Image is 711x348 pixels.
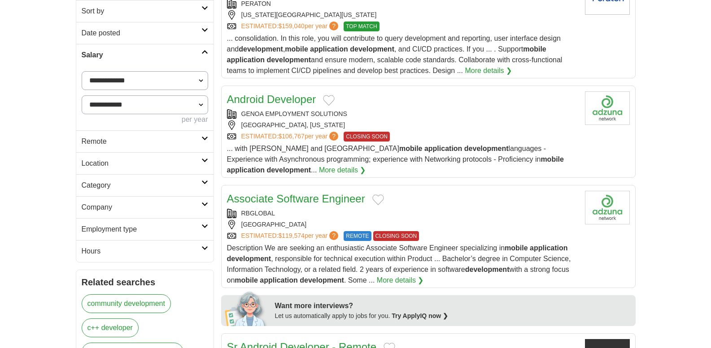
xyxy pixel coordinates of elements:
div: [GEOGRAPHIC_DATA] [227,220,578,229]
a: ESTIMATED:$106,767per year? [241,132,340,142]
a: More details ❯ [377,275,424,286]
strong: application [227,56,265,64]
h2: Hours [82,246,201,257]
a: More details ❯ [319,165,366,176]
a: Company [76,196,214,218]
a: ESTIMATED:$119,574per year? [241,231,340,241]
h2: Sort by [82,6,201,17]
h2: Salary [82,50,201,60]
a: Hours [76,240,214,262]
button: Add to favorite jobs [323,95,335,106]
strong: development [266,56,311,64]
strong: mobile [523,45,546,53]
span: ? [329,132,338,141]
h2: Related searches [82,275,208,289]
img: Company logo [585,191,630,224]
strong: application [310,45,348,53]
a: c++ developer [82,318,139,337]
span: REMOTE [344,231,371,241]
strong: mobile [505,244,528,252]
h2: Remote [82,136,201,147]
strong: development [300,276,344,284]
span: $159,040 [278,22,304,30]
a: More details ❯ [465,65,512,76]
div: per year [82,114,208,125]
span: $119,574 [278,232,304,239]
strong: development [465,266,510,273]
a: Associate Software Engineer [227,193,365,205]
strong: application [227,166,265,174]
a: Salary [76,44,214,66]
h2: Company [82,202,201,213]
img: Company logo [585,91,630,125]
span: ... consolidation. In this role, you will contribute to query development and reporting, user int... [227,34,563,74]
span: CLOSING SOON [373,231,419,241]
a: Category [76,174,214,196]
a: Try ApplyIQ now ❯ [392,312,448,319]
strong: mobile [541,155,564,163]
span: ... with [PERSON_NAME] and [GEOGRAPHIC_DATA] languages - Experience with Asynchronous programming... [227,145,564,174]
strong: development [266,166,311,174]
a: Date posted [76,22,214,44]
span: Description We are seeking an enthusiastic Associate Software Engineer specializing in , responsi... [227,244,571,284]
div: [GEOGRAPHIC_DATA], [US_STATE] [227,120,578,130]
a: Employment type [76,218,214,240]
a: ESTIMATED:$159,040per year? [241,21,340,31]
div: Let us automatically apply to jobs for you. [275,311,630,321]
strong: mobile [285,45,308,53]
h2: Category [82,180,201,191]
strong: development [350,45,394,53]
div: RBGLOBAL [227,209,578,218]
span: ? [329,21,338,30]
span: CLOSING SOON [344,132,390,142]
h2: Employment type [82,224,201,235]
h2: Location [82,158,201,169]
h2: Date posted [82,28,201,39]
a: Remote [76,130,214,152]
strong: mobile [235,276,258,284]
a: community development [82,294,171,313]
img: apply-iq-scientist.png [225,290,268,326]
span: TOP MATCH [344,21,379,31]
span: $106,767 [278,133,304,140]
strong: application [260,276,297,284]
button: Add to favorite jobs [372,194,384,205]
strong: application [530,244,567,252]
strong: development [227,255,271,262]
strong: application [424,145,462,152]
div: Want more interviews? [275,301,630,311]
strong: development [464,145,509,152]
div: [US_STATE][GEOGRAPHIC_DATA][US_STATE] [227,10,578,20]
span: ? [329,231,338,240]
a: Android Developer [227,93,316,105]
strong: mobile [399,145,423,152]
a: Location [76,152,214,174]
div: GENOA EMPLOYMENT SOLUTIONS [227,109,578,119]
strong: development [239,45,283,53]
